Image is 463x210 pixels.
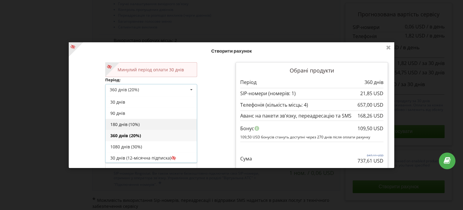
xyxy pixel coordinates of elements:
[357,123,383,134] div: 109,50 USD
[105,77,197,82] label: Період:
[110,87,139,92] div: 360 днів (20%)
[357,157,383,164] p: 737,61 USD
[106,107,197,118] div: 90 днів
[360,90,383,97] p: 21,85 USD
[357,101,383,108] p: 657,00 USD
[240,67,383,75] p: Обрані продукти
[106,141,197,152] div: 1080 днів (30%)
[106,96,197,107] div: 30 днів
[364,79,383,86] p: 360 днів
[240,155,252,162] p: Сума
[240,113,383,118] div: Аванс на пакети зв'язку, переадресацію та SMS
[240,134,383,139] p: 109,50 USD бонусів стануть доступні через 270 днів після оплати рахунку
[240,90,296,97] p: SIP-номери (номерів: 1)
[240,79,257,86] p: Період
[106,118,197,130] div: 180 днів (10%)
[112,67,191,73] p: Минулий період оплати 30 днів
[106,152,197,163] div: 30 днів (12-місячна підписка)
[75,48,388,53] h4: Створити рахунок
[106,130,197,141] div: 360 днів (20%)
[240,123,383,134] div: Бонус
[240,101,308,108] p: Телефонія (кількість місць: 4)
[357,153,383,157] p: 847,11 USD
[357,113,383,118] div: 168,26 USD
